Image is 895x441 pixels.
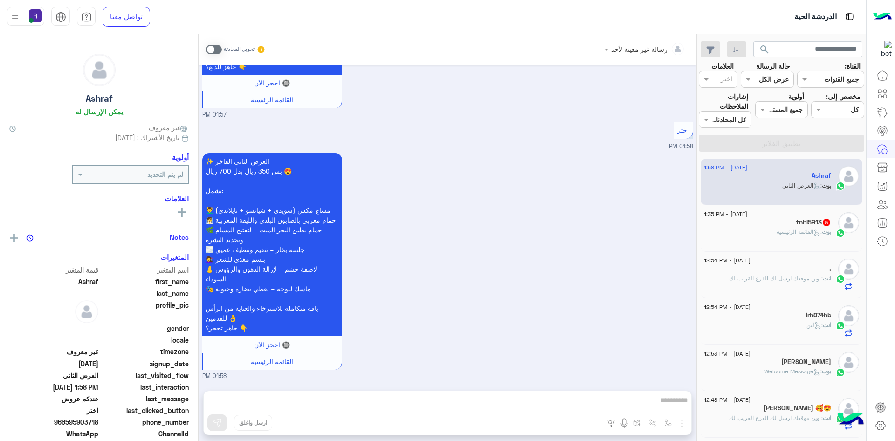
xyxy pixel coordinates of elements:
[254,79,290,87] span: 🔘 احجز الآن
[764,404,831,412] h5: Abo Makka 🥰😍
[845,61,861,71] label: القناة:
[9,265,98,275] span: قيمة المتغير
[669,143,693,150] span: 01:58 PM
[822,368,831,375] span: بوت
[806,322,823,329] span: : لبن
[704,256,750,265] span: [DATE] - 12:54 PM
[100,347,189,357] span: timezone
[711,61,734,71] label: العلامات
[875,41,892,57] img: 322853014244696
[86,93,113,104] h5: Ashraf
[100,382,189,392] span: last_interaction
[838,166,859,187] img: defaultAdmin.png
[836,274,845,284] img: WhatsApp
[838,259,859,280] img: defaultAdmin.png
[202,153,342,336] p: 13/8/2025, 1:58 PM
[829,265,831,273] h5: .
[100,359,189,369] span: signup_date
[160,253,189,261] h6: المتغيرات
[254,341,290,349] span: 🔘 احجز الآن
[100,265,189,275] span: اسم المتغير
[838,305,859,326] img: defaultAdmin.png
[224,46,255,53] small: تحويل المحادثة
[100,288,189,298] span: last_name
[823,275,831,282] span: انت
[26,234,34,242] img: notes
[9,382,98,392] span: 2025-08-13T10:58:03.769Z
[10,234,18,242] img: add
[704,163,747,172] span: [DATE] - 1:58 PM
[29,9,42,22] img: userImage
[9,417,98,427] span: 966595903718
[9,277,98,287] span: Ashraf
[729,414,823,421] span: وين موقعك ارسل لك الفرع القريب لك
[838,352,859,373] img: defaultAdmin.png
[9,335,98,345] span: null
[704,396,750,404] span: [DATE] - 12:48 PM
[823,219,830,226] span: 5
[9,429,98,439] span: 2
[806,311,831,319] h5: irh874hb
[251,96,293,104] span: القائمة الرئيسية
[677,126,689,134] span: اختر
[172,153,189,161] h6: أولوية
[251,357,293,365] span: القائمة الرئيسية
[100,429,189,439] span: ChannelId
[812,172,831,180] h5: Ashraf
[77,7,96,27] a: tab
[100,417,189,427] span: phone_number
[836,368,845,377] img: WhatsApp
[100,371,189,380] span: last_visited_flow
[836,228,845,238] img: WhatsApp
[699,135,864,152] button: تطبيق الفلاتر
[100,277,189,287] span: first_name
[838,212,859,233] img: defaultAdmin.png
[781,358,831,366] h5: zubair khan
[764,368,822,375] span: : Welcome Message
[76,107,123,116] h6: يمكن الإرسال له
[100,394,189,404] span: last_message
[55,12,66,22] img: tab
[729,275,823,282] span: وين موقعك ارسل لك الفرع القريب لك
[100,406,189,415] span: last_clicked_button
[100,335,189,345] span: locale
[794,11,837,23] p: الدردشة الحية
[836,321,845,330] img: WhatsApp
[9,394,98,404] span: عندكم عروض
[103,7,150,27] a: تواصل معنا
[796,218,831,226] h5: tnbl5913
[699,91,748,112] label: إشارات الملاحظات
[9,194,189,203] h6: العلامات
[756,61,790,71] label: حالة الرسالة
[9,359,98,369] span: 2025-08-13T10:56:17.659Z
[75,300,98,323] img: defaultAdmin.png
[838,398,859,419] img: defaultAdmin.png
[836,182,845,191] img: WhatsApp
[234,415,272,431] button: ارسل واغلق
[823,322,831,329] span: انت
[777,228,822,235] span: : القائمة الرئيسية
[826,91,861,101] label: مخصص إلى:
[834,404,867,436] img: hulul-logo.png
[100,323,189,333] span: gender
[115,133,179,142] span: تاريخ الأشتراك : [DATE]
[83,54,115,86] img: defaultAdmin.png
[9,371,98,380] span: العرض الثاني
[782,182,822,189] span: : العرض الثاني
[704,210,747,218] span: [DATE] - 1:35 PM
[170,233,189,241] h6: Notes
[704,350,750,358] span: [DATE] - 12:53 PM
[9,406,98,415] span: اختر
[9,347,98,357] span: غير معروف
[202,372,227,381] span: 01:58 PM
[822,228,831,235] span: بوت
[9,11,21,23] img: profile
[149,123,189,133] span: غير معروف
[202,111,227,119] span: 01:57 PM
[788,91,804,101] label: أولوية
[753,41,776,61] button: search
[721,74,734,86] div: اختر
[9,323,98,333] span: null
[100,300,189,322] span: profile_pic
[81,12,92,22] img: tab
